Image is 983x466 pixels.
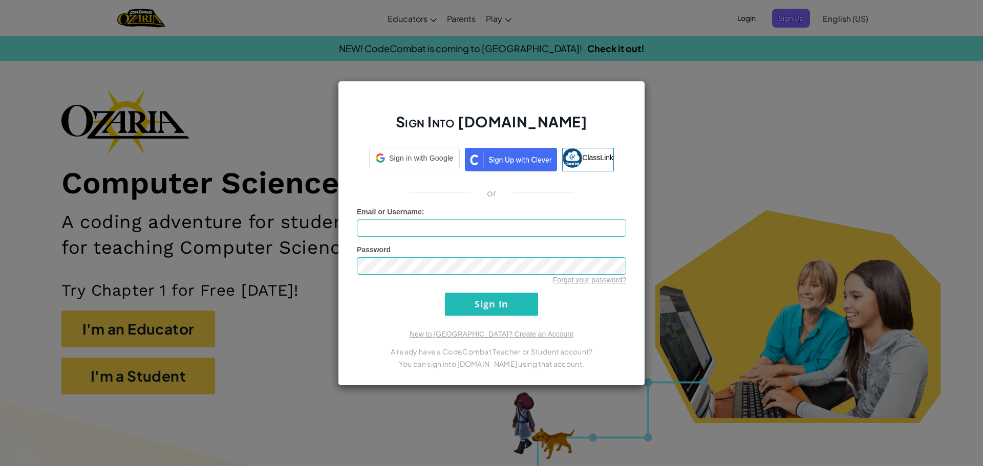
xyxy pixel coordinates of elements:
[357,246,391,254] span: Password
[357,207,424,217] label: :
[369,148,460,168] div: Sign in with Google
[553,276,626,284] a: Forgot your password?
[465,148,557,171] img: clever_sso_button@2x.png
[357,358,626,370] p: You can sign into [DOMAIN_NAME] using that account.
[410,330,573,338] a: New to [GEOGRAPHIC_DATA]? Create an Account
[487,187,497,199] p: or
[357,208,422,216] span: Email or Username
[369,148,460,171] a: Sign in with Google
[445,293,538,316] input: Sign In
[357,345,626,358] p: Already have a CodeCombat Teacher or Student account?
[563,148,582,168] img: classlink-logo-small.png
[389,153,453,163] span: Sign in with Google
[357,112,626,142] h2: Sign Into [DOMAIN_NAME]
[582,153,613,161] span: ClassLink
